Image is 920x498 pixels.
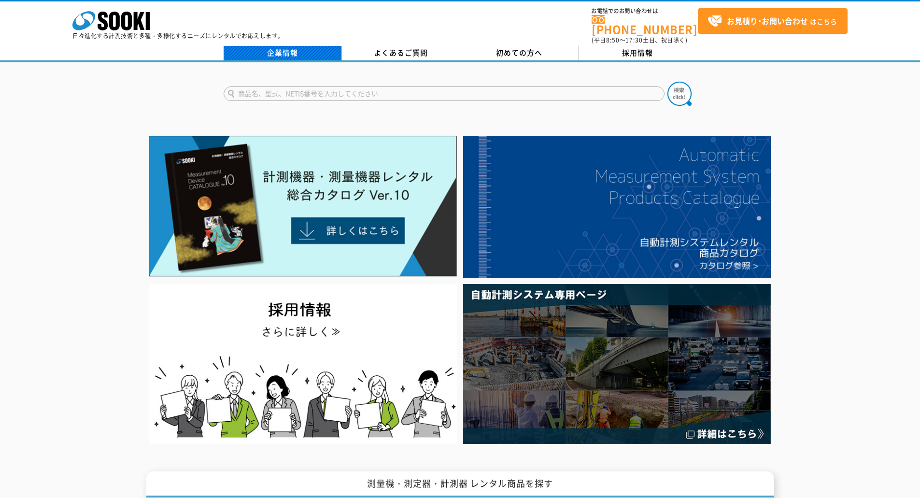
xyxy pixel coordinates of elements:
[460,46,579,60] a: 初めての方へ
[149,136,457,277] img: Catalog Ver10
[342,46,460,60] a: よくあるご質問
[727,15,808,27] strong: お見積り･お問い合わせ
[496,47,542,58] span: 初めての方へ
[72,33,284,39] p: 日々進化する計測技術と多種・多様化するニーズにレンタルでお応えします。
[698,8,848,34] a: お見積り･お問い合わせはこちら
[149,284,457,444] img: SOOKI recruit
[667,82,692,106] img: btn_search.png
[579,46,697,60] a: 採用情報
[708,14,837,28] span: はこちら
[592,15,698,35] a: [PHONE_NUMBER]
[463,136,771,278] img: 自動計測システムカタログ
[625,36,643,44] span: 17:30
[606,36,620,44] span: 8:50
[592,8,698,14] span: お電話でのお問い合わせは
[224,46,342,60] a: 企業情報
[224,86,665,101] input: 商品名、型式、NETIS番号を入力してください
[146,471,774,498] h1: 測量機・測定器・計測器 レンタル商品を探す
[463,284,771,444] img: 自動計測システム専用ページ
[592,36,687,44] span: (平日 ～ 土日、祝日除く)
